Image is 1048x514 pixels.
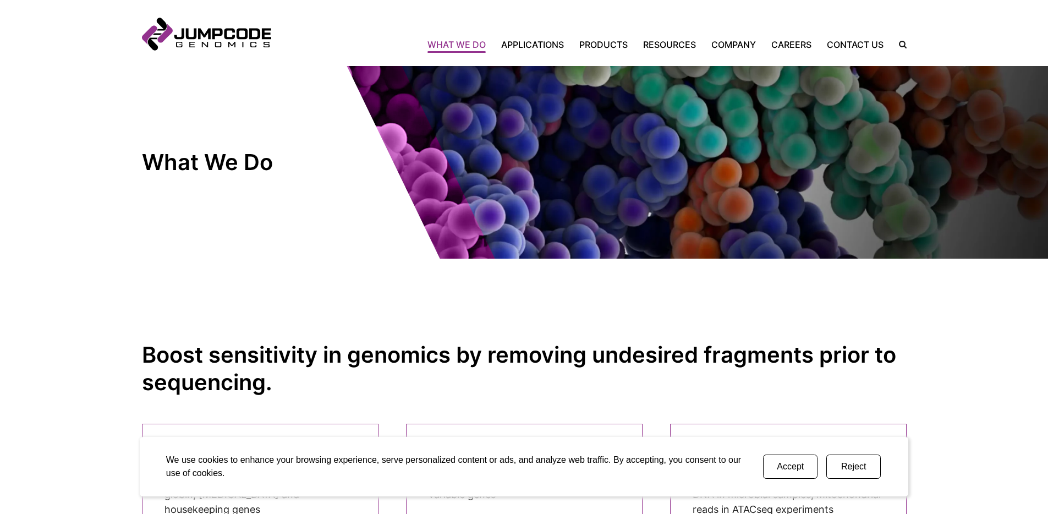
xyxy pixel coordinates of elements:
button: Accept [763,455,817,479]
strong: Boost sensitivity in genomics by removing undesired fragments prior to sequencing. [142,341,896,396]
span: We use cookies to enhance your browsing experience, serve personalized content or ads, and analyz... [166,455,741,478]
a: Products [572,38,635,51]
h1: What We Do [142,149,340,176]
a: Contact Us [819,38,891,51]
a: What We Do [427,38,493,51]
nav: Primary Navigation [271,38,891,51]
button: Reject [826,455,881,479]
a: Company [704,38,764,51]
label: Search the site. [891,41,907,48]
a: Careers [764,38,819,51]
a: Applications [493,38,572,51]
a: Resources [635,38,704,51]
